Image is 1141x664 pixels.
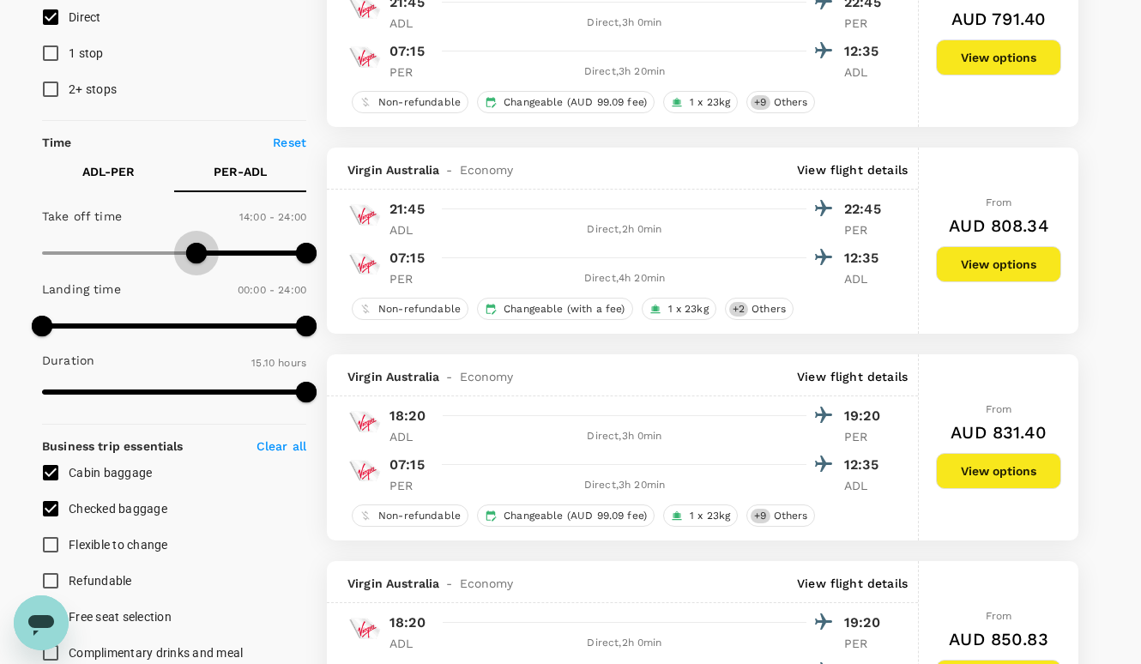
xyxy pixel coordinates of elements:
p: PER [844,428,887,445]
span: From [986,610,1012,622]
div: Direct , 3h 20min [443,63,806,81]
p: PER [844,15,887,32]
div: Changeable (AUD 99.09 fee) [477,91,655,113]
div: Changeable (with a fee) [477,298,632,320]
img: VA [347,454,382,488]
span: Others [745,302,793,317]
div: Direct , 4h 20min [443,270,806,287]
p: PER [844,635,887,652]
strong: Business trip essentials [42,439,184,453]
p: 19:20 [844,613,887,633]
div: +2Others [725,298,794,320]
span: 1 x 23kg [683,95,737,110]
span: Virgin Australia [347,575,439,592]
span: Economy [460,161,514,178]
div: Direct , 3h 20min [443,477,806,494]
span: - [439,575,459,592]
p: Take off time [42,208,122,225]
span: 00:00 - 24:00 [238,284,306,296]
span: + 9 [751,509,770,523]
p: 19:20 [844,406,887,426]
img: VA [347,405,382,439]
p: Time [42,134,72,151]
p: View flight details [797,575,908,592]
button: View options [936,453,1061,489]
div: Direct , 3h 0min [443,428,806,445]
span: 2+ stops [69,82,117,96]
img: VA [347,612,382,646]
div: +9Others [746,504,815,527]
span: Checked baggage [69,502,167,516]
img: VA [347,40,382,75]
span: Non-refundable [371,509,468,523]
p: 12:35 [844,248,887,269]
span: Free seat selection [69,610,172,624]
span: Others [767,95,815,110]
span: Changeable (AUD 99.09 fee) [497,95,654,110]
button: View options [936,246,1061,282]
p: 12:35 [844,455,887,475]
span: - [439,368,459,385]
p: ADL [389,15,432,32]
p: 21:45 [389,199,425,220]
div: Non-refundable [352,298,468,320]
div: Direct , 2h 0min [443,635,806,652]
p: Reset [273,134,306,151]
p: Duration [42,352,94,369]
p: 18:20 [389,613,426,633]
span: - [439,161,459,178]
p: View flight details [797,368,908,385]
h6: AUD 791.40 [951,5,1047,33]
p: View flight details [797,161,908,178]
span: From [986,403,1012,415]
div: Non-refundable [352,504,468,527]
span: 1 x 23kg [683,509,737,523]
span: Non-refundable [371,302,468,317]
span: Cabin baggage [69,466,152,480]
span: Direct [69,10,101,24]
span: + 9 [751,95,770,110]
div: Changeable (AUD 99.09 fee) [477,504,655,527]
p: ADL [389,221,432,238]
span: Virgin Australia [347,368,439,385]
p: PER [389,477,432,494]
span: Changeable (AUD 99.09 fee) [497,509,654,523]
span: Economy [460,368,514,385]
div: 1 x 23kg [642,298,716,320]
div: Direct , 3h 0min [443,15,806,32]
span: 15.10 hours [251,357,306,369]
span: Complimentary drinks and meal [69,646,243,660]
p: ADL [844,63,887,81]
h6: AUD 850.83 [949,625,1048,653]
h6: AUD 831.40 [951,419,1047,446]
span: Refundable [69,574,132,588]
p: PER [844,221,887,238]
div: +9Others [746,91,815,113]
div: 1 x 23kg [663,91,738,113]
div: 1 x 23kg [663,504,738,527]
img: VA [347,198,382,232]
span: Flexible to change [69,538,168,552]
p: 07:15 [389,455,425,475]
p: PER [389,270,432,287]
span: Non-refundable [371,95,468,110]
p: ADL [389,635,432,652]
span: Changeable (with a fee) [497,302,631,317]
p: 07:15 [389,41,425,62]
p: Landing time [42,281,121,298]
button: View options [936,39,1061,75]
div: Direct , 2h 0min [443,221,806,238]
p: 12:35 [844,41,887,62]
p: Clear all [257,438,306,455]
p: PER [389,63,432,81]
p: ADL [844,270,887,287]
span: Others [767,509,815,523]
p: ADL [389,428,432,445]
span: From [986,196,1012,208]
span: 14:00 - 24:00 [239,211,306,223]
span: Virgin Australia [347,161,439,178]
iframe: Button to launch messaging window [14,595,69,650]
span: 1 x 23kg [661,302,715,317]
p: 07:15 [389,248,425,269]
span: 1 stop [69,46,104,60]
